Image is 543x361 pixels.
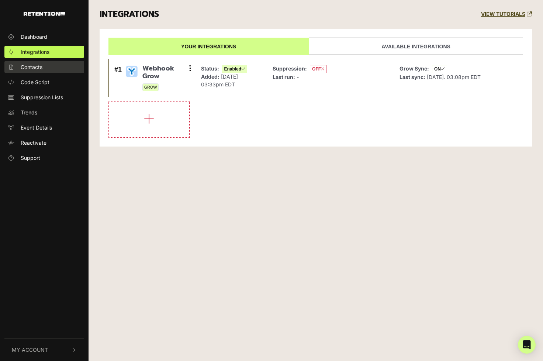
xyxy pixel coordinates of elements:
span: Contacts [21,63,42,71]
a: Available integrations [309,38,523,55]
h3: INTEGRATIONS [100,9,159,20]
strong: Suppression: [273,65,307,72]
img: Webhook Grow [125,65,139,79]
strong: Status: [201,65,219,72]
a: Contacts [4,61,84,73]
a: Support [4,152,84,164]
a: Suppression Lists [4,91,84,103]
div: #1 [114,65,122,91]
span: Event Details [21,124,52,131]
span: Code Script [21,78,49,86]
span: - [297,74,299,80]
span: [DATE]. 03:08pm EDT [427,74,481,80]
a: Event Details [4,121,84,134]
span: GROW [142,83,159,91]
strong: Added: [201,73,219,80]
span: [DATE] 03:33pm EDT [201,73,238,87]
a: Your integrations [108,38,309,55]
div: Open Intercom Messenger [518,336,536,354]
img: Retention.com [24,12,65,16]
span: Enabled [222,65,247,73]
a: Reactivate [4,137,84,149]
span: My Account [12,346,48,354]
span: Trends [21,109,37,116]
button: My Account [4,338,84,361]
span: Support [21,154,40,162]
span: Dashboard [21,33,47,41]
span: Suppression Lists [21,93,63,101]
a: Integrations [4,46,84,58]
a: Trends [4,106,84,118]
span: OFF [310,65,326,73]
strong: Last sync: [400,74,425,80]
span: Webhook Grow [142,65,190,80]
a: Code Script [4,76,84,88]
a: VIEW TUTORIALS [481,11,532,17]
span: Integrations [21,48,49,56]
span: ON [432,65,447,73]
a: Dashboard [4,31,84,43]
span: Reactivate [21,139,46,147]
strong: Last run: [273,74,295,80]
strong: Grow Sync: [400,65,429,72]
